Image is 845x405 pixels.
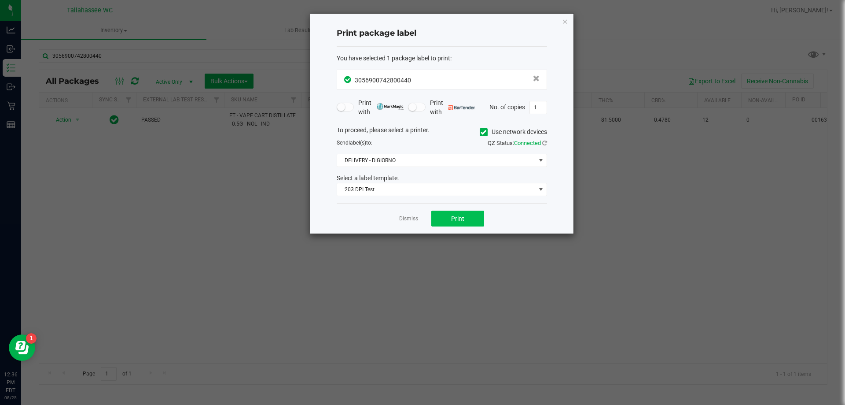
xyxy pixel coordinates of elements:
[451,215,464,222] span: Print
[337,28,547,39] h4: Print package label
[489,103,525,110] span: No. of copies
[431,211,484,227] button: Print
[448,105,475,110] img: bartender.png
[480,127,547,137] label: Use network devices
[9,334,35,361] iframe: Resource center
[430,98,475,117] span: Print with
[330,126,554,139] div: To proceed, please select a printer.
[26,333,37,344] iframe: Resource center unread badge
[358,98,404,117] span: Print with
[330,174,554,183] div: Select a label template.
[337,154,536,167] span: DELIVERY - DiGIORNO
[355,77,411,84] span: 3056900742800440
[337,183,536,196] span: 203 DPI Test
[337,54,547,63] div: :
[377,103,404,110] img: mark_magic_cybra.png
[344,75,353,84] span: In Sync
[349,140,366,146] span: label(s)
[399,215,418,223] a: Dismiss
[337,55,450,62] span: You have selected 1 package label to print
[488,140,547,146] span: QZ Status:
[514,140,541,146] span: Connected
[337,140,372,146] span: Send to:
